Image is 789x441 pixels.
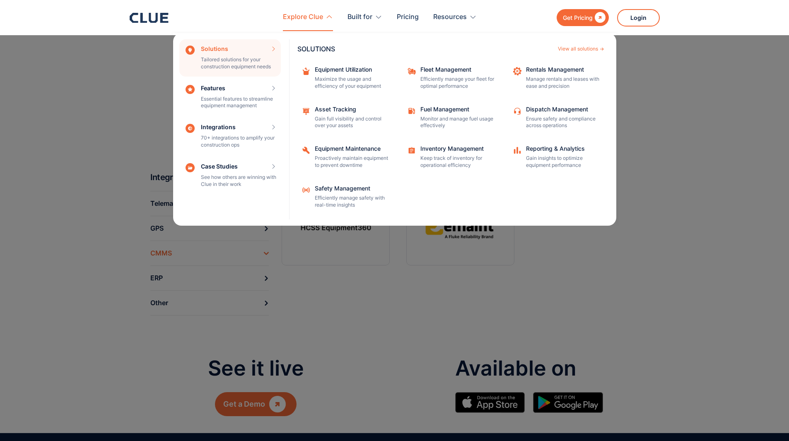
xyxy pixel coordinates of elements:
[420,106,495,112] div: Fuel Management
[420,155,495,169] p: Keep track of inventory for operational efficiency
[533,392,603,413] img: Google simple icon
[513,67,522,76] img: repair icon image
[526,76,601,90] p: Manage rentals and leases with ease and precision
[526,146,601,152] div: Reporting & Analytics
[407,67,416,76] img: fleet repair icon
[315,146,389,152] div: Equipment Maintenance
[150,247,172,260] div: CMMS
[315,76,389,90] p: Maximize the usage and efficiency of your equipment
[420,116,495,130] p: Monitor and manage fuel usage effectively
[302,106,311,116] img: Maintenance management icon
[403,102,500,134] a: Fuel ManagementMonitor and manage fuel usage effectively
[433,4,477,30] div: Resources
[130,31,660,226] nav: Explore Clue
[557,9,609,26] a: Get Pricing
[150,222,164,235] div: GPS
[420,146,495,152] div: Inventory Management
[617,9,660,27] a: Login
[215,392,297,416] a: Get a Demo
[397,4,419,30] a: Pricing
[315,106,389,112] div: Asset Tracking
[150,265,269,290] a: ERP
[297,63,395,94] a: Equipment UtilizationMaximize the usage and efficiency of your equipment
[283,4,333,30] div: Explore Clue
[297,142,395,173] a: Equipment MaintenanceProactively maintain equipment to prevent downtime
[455,392,525,413] img: Apple Store
[558,46,604,51] a: View all solutions
[513,146,522,155] img: analytics icon
[302,67,311,76] img: repairing box icon
[526,67,601,72] div: Rentals Management
[315,116,389,130] p: Gain full visibility and control over your assets
[420,76,495,90] p: Efficiently manage your fleet for optimal performance
[302,186,311,195] img: internet signal icon
[269,399,286,410] div: 
[455,357,611,380] p: Available on
[593,12,606,23] div: 
[420,67,495,72] div: Fleet Management
[150,290,269,316] a: Other
[315,67,389,72] div: Equipment Utilization
[513,106,522,116] img: Customer support icon
[302,146,311,155] img: Repairing icon
[283,4,323,30] div: Explore Clue
[347,4,382,30] div: Built for
[297,181,395,213] a: Safety ManagementEfficiently manage safety with real-time insights
[315,155,389,169] p: Proactively maintain equipment to prevent downtime
[526,155,601,169] p: Gain insights to optimize equipment performance
[315,186,389,191] div: Safety Management
[526,106,601,112] div: Dispatch Management
[433,4,467,30] div: Resources
[563,12,593,23] div: Get Pricing
[347,4,372,30] div: Built for
[403,142,500,173] a: Inventory ManagementKeep track of inventory for operational efficiency
[526,116,601,130] p: Ensure safety and compliance across operations
[509,63,606,94] a: Rentals ManagementManage rentals and leases with ease and precision
[509,142,606,173] a: Reporting & AnalyticsGain insights to optimize equipment performance
[558,46,598,51] div: View all solutions
[403,63,500,94] a: Fleet ManagementEfficiently manage your fleet for optimal performance
[297,102,395,134] a: Asset TrackingGain full visibility and control over your assets
[150,272,163,284] div: ERP
[150,296,168,309] div: Other
[509,102,606,134] a: Dispatch ManagementEnsure safety and compliance across operations
[297,46,554,52] div: SOLUTIONS
[315,195,389,209] p: Efficiently manage safety with real-time insights
[150,216,269,241] a: GPS
[208,357,304,380] p: See it live
[150,241,269,265] a: CMMS
[407,106,416,116] img: fleet fuel icon
[407,146,416,155] img: Task checklist icon
[223,399,265,410] div: Get a Demo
